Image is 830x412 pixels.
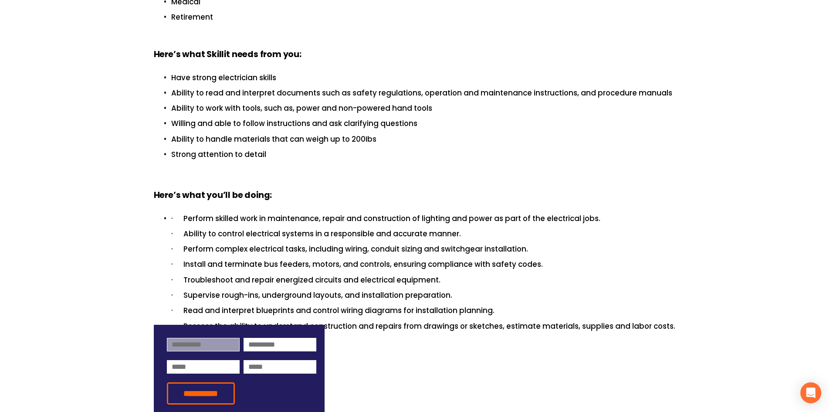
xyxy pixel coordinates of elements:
[171,274,677,286] p: · Troubleshoot and repair energized circuits and electrical equipment.
[171,259,677,270] p: · Install and terminate bus feeders, motors, and controls, ensuring compliance with safety codes.
[171,87,677,99] p: Ability to read and interpret documents such as safety regulations, operation and maintenance ins...
[171,72,677,84] p: Have strong electrician skills
[154,48,302,62] strong: Here’s what Skillit needs from you:
[800,382,821,403] div: Open Intercom Messenger
[171,11,677,23] p: Retirement
[171,243,677,255] p: · Perform complex electrical tasks, including wiring, conduit sizing and switchgear installation.
[171,102,677,114] p: Ability to work with tools, such as, power and non-powered hand tools
[171,228,677,240] p: · Ability to control electrical systems in a responsible and accurate manner.
[171,133,677,145] p: Ability to handle materials that can weigh up to 200Ibs
[171,289,677,301] p: · Supervise rough-ins, underground layouts, and installation preparation.
[171,149,677,160] p: Strong attention to detail
[171,118,677,129] p: Willing and able to follow instructions and ask clarifying questions
[171,320,677,332] p: · Possess the ability to understand construction and repairs from drawings or sketches, estimate ...
[171,213,677,225] p: · Perform skilled work in maintenance, repair and construction of lighting and power as part of t...
[154,189,272,203] strong: Here’s what you’ll be doing:
[171,305,677,317] p: · Read and interpret blueprints and control wiring diagrams for installation planning.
